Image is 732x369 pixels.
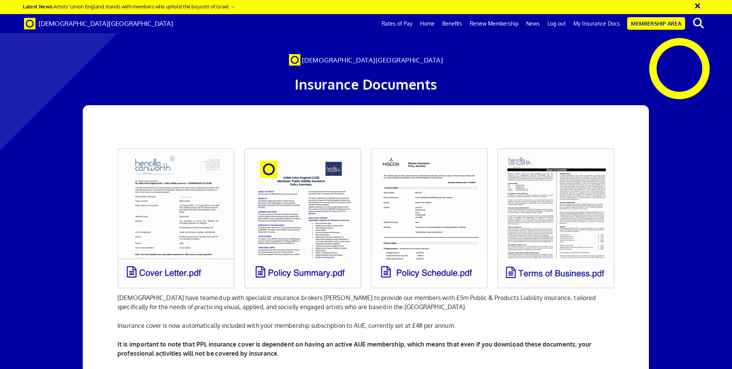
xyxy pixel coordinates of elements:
a: Renew Membership [466,14,522,33]
span: [DEMOGRAPHIC_DATA][GEOGRAPHIC_DATA] [39,19,173,27]
p: [DEMOGRAPHIC_DATA] have teamed up with specialist insurance brokers [PERSON_NAME] to provide our ... [117,293,615,311]
a: Log out [544,14,570,33]
a: Rates of Pay [378,14,416,33]
a: News [522,14,544,33]
a: My Insurance Docs [570,14,624,33]
a: Membership Area [627,17,685,30]
button: search [687,15,710,31]
a: Benefits [438,14,466,33]
span: [DEMOGRAPHIC_DATA][GEOGRAPHIC_DATA] [302,56,443,64]
b: It is important to note that PPL insurance cover is dependent on having an active AUE membership,... [117,340,591,357]
a: Home [416,14,438,33]
p: Insurance cover is now automatically included with your membership subscription to AUE, currently... [117,321,615,330]
strong: Latest News: [23,3,53,10]
a: Latest News:Artists’ Union England stands with members who uphold the boycott of Israel → [23,3,235,10]
span: Insurance Documents [295,75,437,93]
a: Brand [DEMOGRAPHIC_DATA][GEOGRAPHIC_DATA] [18,14,179,33]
